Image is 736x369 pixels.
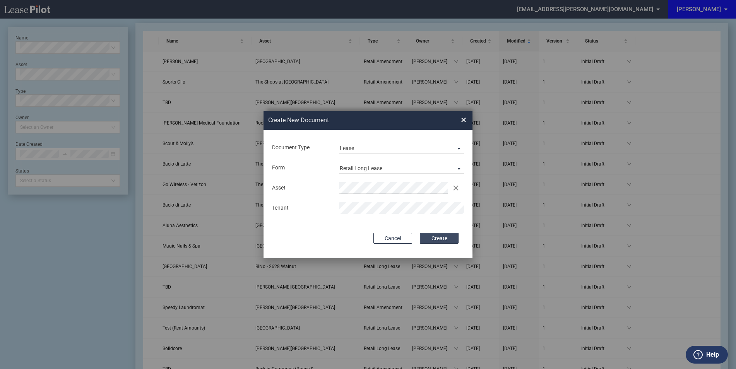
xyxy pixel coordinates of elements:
[267,144,334,152] div: Document Type
[340,165,382,171] div: Retail Long Lease
[373,233,412,244] button: Cancel
[267,184,334,192] div: Asset
[264,111,472,258] md-dialog: Create New ...
[461,114,466,126] span: ×
[340,145,354,151] div: Lease
[706,350,719,360] label: Help
[267,164,334,172] div: Form
[339,142,464,154] md-select: Document Type: Lease
[339,162,464,174] md-select: Lease Form: Retail Long Lease
[267,204,334,212] div: Tenant
[268,116,433,125] h2: Create New Document
[420,233,459,244] button: Create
